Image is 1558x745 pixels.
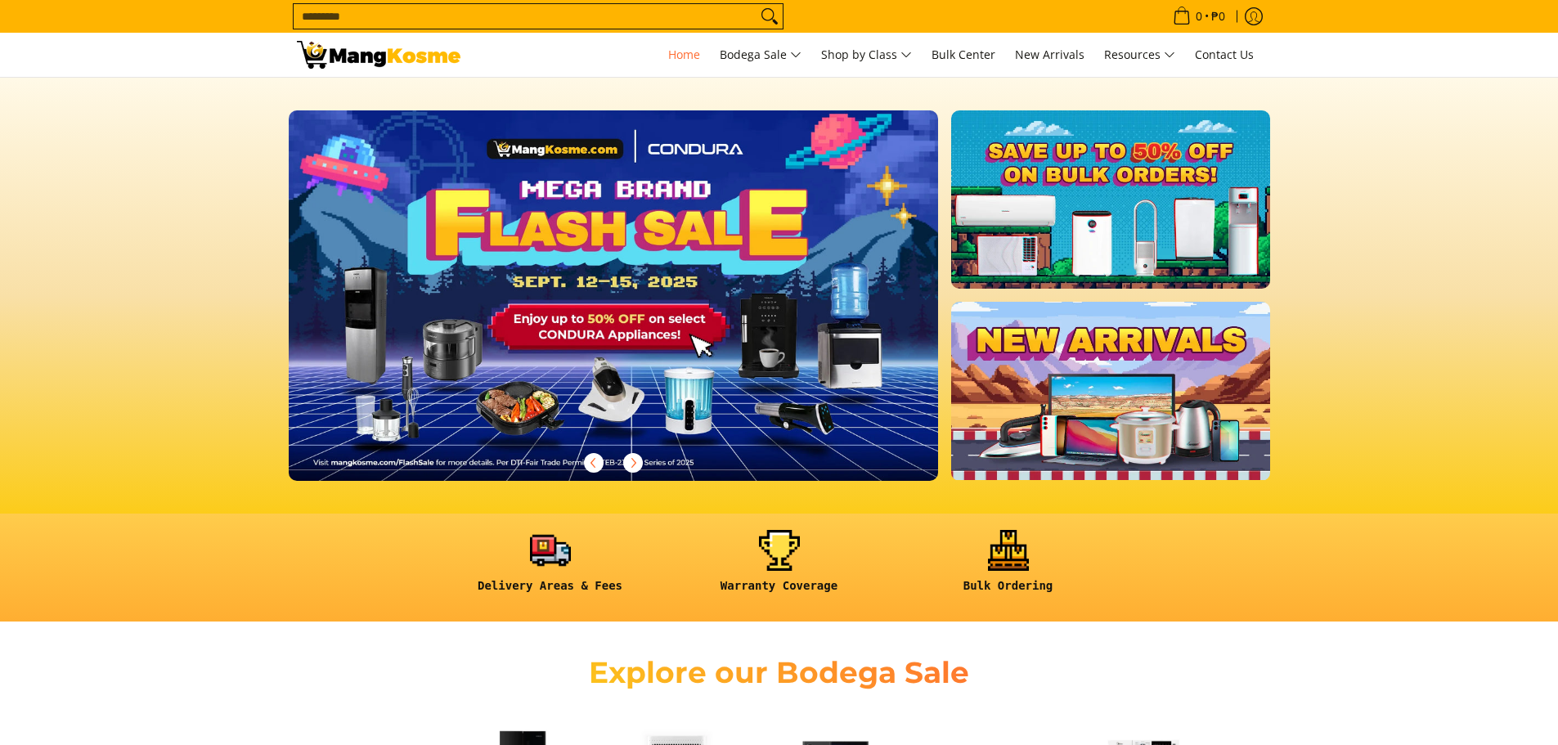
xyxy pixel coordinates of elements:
span: Resources [1104,45,1175,65]
button: Previous [576,445,612,481]
h2: Explore our Bodega Sale [542,654,1017,691]
a: Resources [1096,33,1183,77]
a: Shop by Class [813,33,920,77]
span: Shop by Class [821,45,912,65]
span: ₱0 [1209,11,1228,22]
a: Bulk Center [923,33,1003,77]
img: Desktop homepage 29339654 2507 42fb b9ff a0650d39e9ed [289,110,939,481]
a: <h6><strong>Warranty Coverage</strong></h6> [673,530,886,606]
img: Mang Kosme: Your Home Appliances Warehouse Sale Partner! [297,41,460,69]
a: New Arrivals [1007,33,1093,77]
a: <h6><strong>Delivery Areas & Fees</strong></h6> [444,530,657,606]
button: Search [757,4,783,29]
span: Bodega Sale [720,45,801,65]
nav: Main Menu [477,33,1262,77]
a: Bodega Sale [712,33,810,77]
span: • [1168,7,1230,25]
span: Contact Us [1195,47,1254,62]
span: 0 [1193,11,1205,22]
span: Home [668,47,700,62]
a: Home [660,33,708,77]
span: Bulk Center [932,47,995,62]
a: Contact Us [1187,33,1262,77]
span: New Arrivals [1015,47,1084,62]
a: <h6><strong>Bulk Ordering</strong></h6> [902,530,1115,606]
button: Next [615,445,651,481]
